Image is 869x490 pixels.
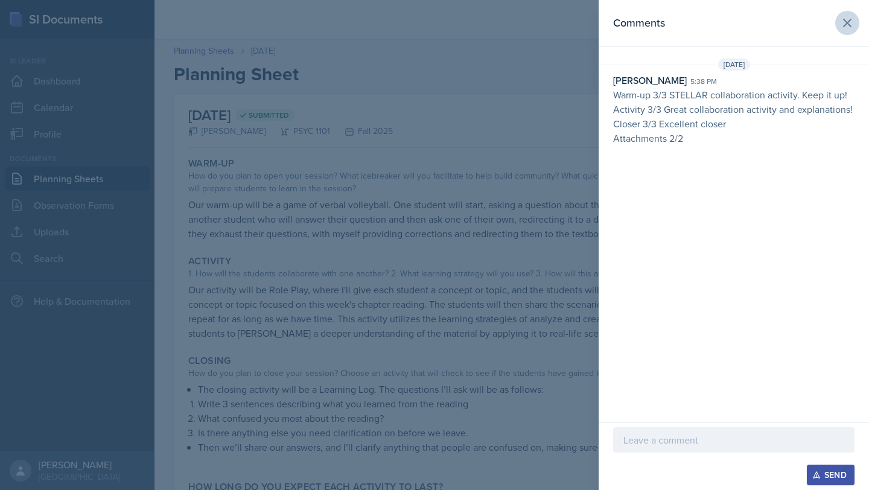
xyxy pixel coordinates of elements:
p: Closer 3/3 Excellent closer [613,116,855,131]
p: Attachments 2/2 [613,131,855,145]
h2: Comments [613,14,665,31]
p: Warm-up 3/3 STELLAR collaboration activity. Keep it up! [613,87,855,102]
div: 5:38 pm [690,76,717,87]
div: [PERSON_NAME] [613,73,687,87]
button: Send [807,465,855,485]
p: Activity 3/3 Great collaboration activity and explanations! [613,102,855,116]
span: [DATE] [718,59,750,71]
div: Send [815,470,847,480]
